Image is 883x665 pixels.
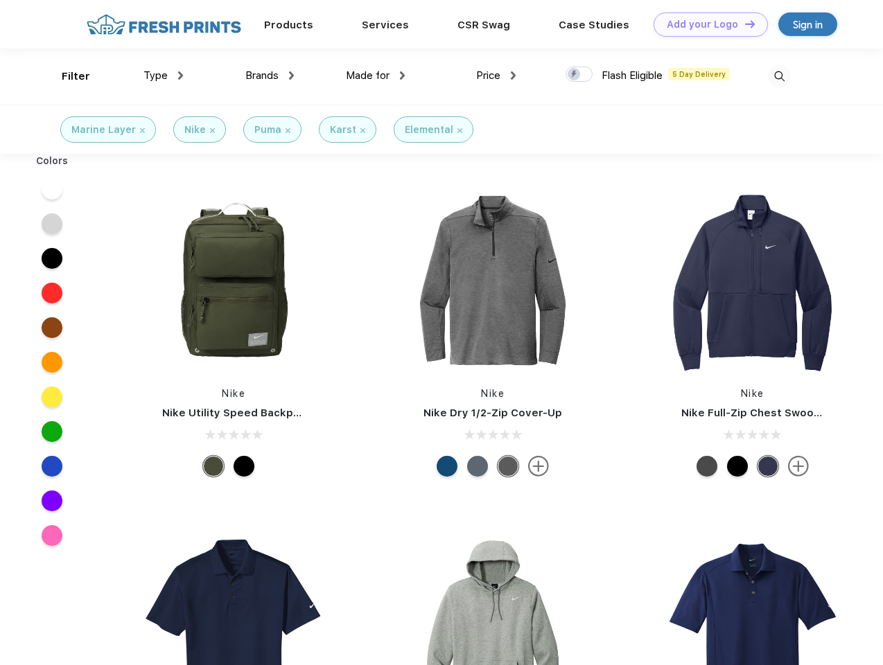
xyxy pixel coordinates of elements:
div: Marine Layer [71,123,136,137]
img: more.svg [528,456,549,477]
img: dropdown.png [400,71,405,80]
div: Gym Blue [437,456,457,477]
img: desktop_search.svg [768,65,791,88]
img: dropdown.png [511,71,516,80]
div: Anthracite [697,456,717,477]
img: func=resize&h=266 [401,188,585,373]
span: Brands [245,69,279,82]
img: DT [745,20,755,28]
div: Colors [26,154,79,168]
div: Navy Heather [467,456,488,477]
span: Type [143,69,168,82]
a: Nike [222,388,245,399]
a: CSR Swag [457,19,510,31]
img: fo%20logo%202.webp [82,12,245,37]
div: Sign in [793,17,823,33]
span: 5 Day Delivery [668,68,730,80]
a: Products [264,19,313,31]
img: filter_cancel.svg [140,128,145,133]
span: Made for [346,69,390,82]
img: func=resize&h=266 [141,188,326,373]
div: Black [727,456,748,477]
img: filter_cancel.svg [457,128,462,133]
a: Sign in [778,12,837,36]
a: Services [362,19,409,31]
div: Midnight Navy [758,456,778,477]
a: Nike Dry 1/2-Zip Cover-Up [423,407,562,419]
div: Black Heather [498,456,518,477]
img: more.svg [788,456,809,477]
img: dropdown.png [178,71,183,80]
div: Elemental [405,123,453,137]
span: Flash Eligible [602,69,663,82]
img: filter_cancel.svg [360,128,365,133]
a: Nike [481,388,505,399]
a: Nike [741,388,764,399]
a: Nike Utility Speed Backpack [162,407,312,419]
span: Price [476,69,500,82]
div: Add your Logo [667,19,738,30]
div: Filter [62,69,90,85]
a: Nike Full-Zip Chest Swoosh Jacket [681,407,866,419]
div: Nike [184,123,206,137]
img: func=resize&h=266 [661,188,845,373]
div: Black [234,456,254,477]
img: filter_cancel.svg [210,128,215,133]
img: filter_cancel.svg [286,128,290,133]
div: Karst [330,123,356,137]
div: Puma [254,123,281,137]
img: dropdown.png [289,71,294,80]
div: Cargo Khaki [203,456,224,477]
